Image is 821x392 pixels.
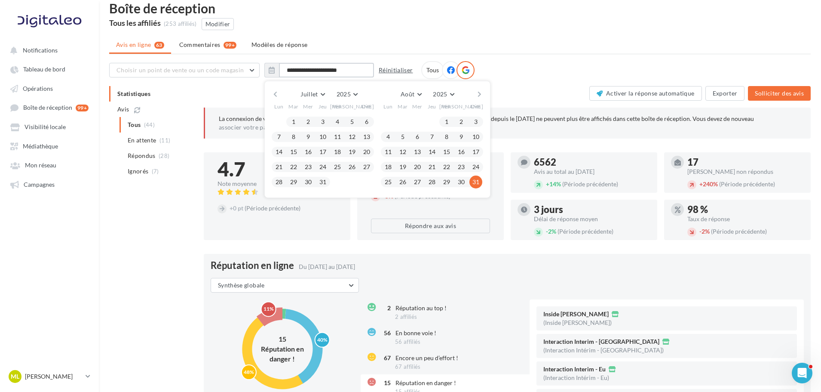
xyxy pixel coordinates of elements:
p: [PERSON_NAME] [25,372,82,381]
button: 27 [360,161,373,173]
button: 5 [346,115,358,128]
button: 31 [469,176,482,188]
span: ML [11,372,19,381]
span: Encore un peu d’effort ! [395,354,458,361]
span: Tableau de bord [23,66,65,73]
span: Opérations [23,85,53,92]
div: 17 [687,157,804,167]
a: Visibilité locale [5,119,94,134]
span: (7) [152,168,159,175]
button: 1 [287,115,300,128]
text: 11% [263,306,273,312]
span: Mar [288,103,299,110]
button: 6 [360,115,373,128]
span: Réputation au top ! [395,304,447,312]
button: 24 [316,161,329,173]
button: 5 [396,130,409,143]
button: 2025 [429,88,457,100]
button: 8 [287,130,300,143]
button: 19 [346,145,358,158]
button: 3 [469,115,482,128]
span: Mer [303,103,313,110]
span: Réputation en ligne [211,261,294,270]
button: 28 [426,176,438,188]
button: 15 [287,145,300,158]
button: 20 [360,145,373,158]
span: 2% [546,228,556,235]
span: Du [DATE] au [DATE] [299,263,355,270]
div: 67 [380,354,391,362]
div: 56 [380,329,391,337]
div: Délai de réponse moyen [534,216,650,222]
button: 25 [331,161,344,173]
button: 17 [469,145,482,158]
span: (11) [159,137,170,144]
a: Mon réseau [5,157,94,173]
span: En attente [128,136,156,145]
span: Inside [PERSON_NAME] [543,311,609,317]
span: Notifications [23,46,58,54]
div: Tous [421,61,444,79]
button: 25 [382,176,395,188]
button: 14 [273,145,285,158]
button: 22 [287,161,300,173]
button: Notifications [5,42,90,58]
button: 7 [273,130,285,143]
a: associer votre page Facebook à Digitaleo [219,124,333,131]
span: Interaction Interim - [GEOGRAPHIC_DATA] [543,339,659,345]
span: Jeu [319,103,327,110]
span: 56 affiliés [395,338,421,345]
span: Boîte de réception [23,104,72,111]
div: Avis au total au [DATE] [534,169,650,175]
button: 10 [316,130,329,143]
span: 67 affiliés [395,363,421,370]
div: 15 [380,379,391,387]
button: 29 [287,176,300,188]
div: Réputation en danger ! [257,344,308,364]
button: 22 [440,161,453,173]
span: Modèles de réponse [251,41,307,48]
div: Tous les affiliés [109,19,161,27]
div: Boîte de réception [109,2,811,15]
div: 4.7 [218,159,337,179]
button: 9 [302,130,315,143]
span: Répondus [128,151,156,160]
a: Campagnes [5,176,94,192]
button: 11 [331,130,344,143]
button: 19 [396,161,409,173]
div: 2 [380,304,391,312]
span: + [546,180,549,188]
p: La connexion de votre page Interaction Challans a été révoquée par Facebook. Les avis Facebook re... [219,114,797,132]
a: ML [PERSON_NAME] [7,368,92,385]
span: + [230,204,233,212]
span: Choisir un point de vente ou un code magasin [116,66,244,74]
button: 29 [440,176,453,188]
span: [PERSON_NAME] [330,103,374,110]
span: Dim [471,103,481,110]
button: 11 [382,145,395,158]
span: Mer [412,103,423,110]
span: (Période précédente) [558,228,613,235]
span: Commentaires [179,40,221,49]
button: 2 [455,115,468,128]
span: Visibilité locale [25,123,66,131]
span: Lun [383,103,393,110]
button: 21 [273,161,285,173]
span: (Période précédente) [711,228,767,235]
span: - [546,228,548,235]
span: 2025 [433,90,447,98]
span: Août [401,90,414,98]
span: [PERSON_NAME] [439,103,484,110]
span: Lun [274,103,284,110]
div: 98 % [687,205,804,214]
button: 12 [396,145,409,158]
button: Solliciter des avis [748,86,811,101]
button: 26 [346,161,358,173]
button: Activer la réponse automatique [589,86,702,101]
button: 30 [455,176,468,188]
button: 18 [382,161,395,173]
button: 13 [411,145,424,158]
button: 8 [440,130,453,143]
a: Opérations [5,80,94,96]
span: (Période précédente) [562,180,618,188]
